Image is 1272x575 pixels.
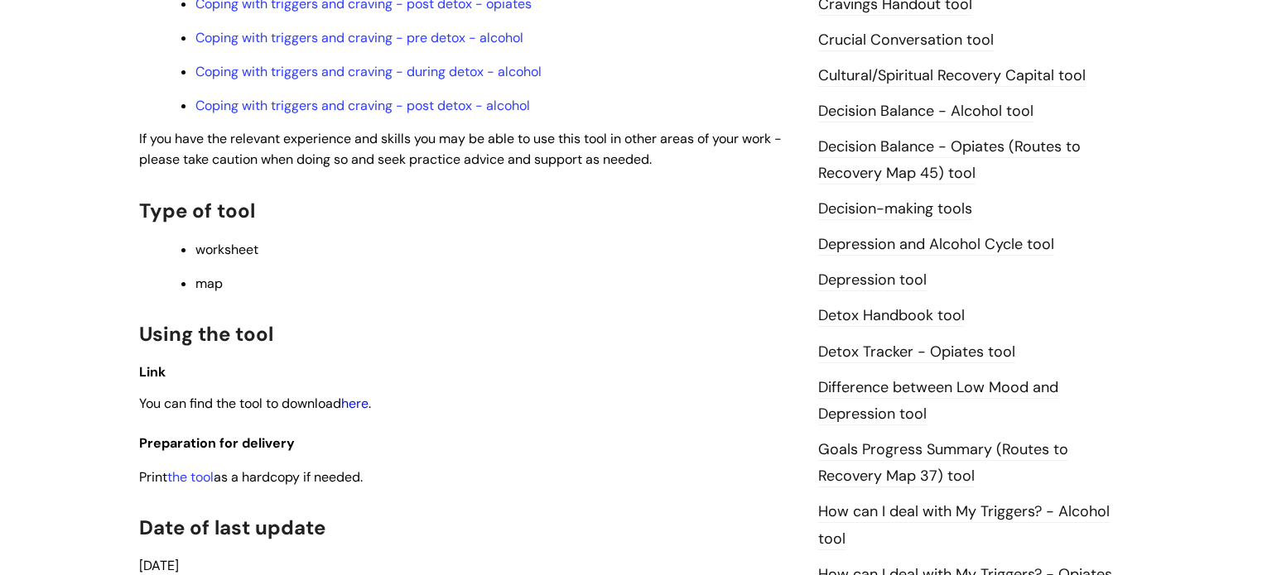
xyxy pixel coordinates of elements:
[139,557,179,574] span: [DATE]
[139,130,782,168] span: If you have the relevant experience and skills you may be able to use this tool in other areas of...
[167,468,363,486] span: as a hardcopy if needed.
[195,97,530,114] a: Coping with triggers and craving - post detox - alcohol
[818,305,965,327] a: Detox Handbook tool
[818,234,1054,256] a: Depression and Alcohol Cycle tool
[818,137,1081,184] a: Decision Balance - Opiates (Routes to Recovery Map 45) tool
[818,199,972,220] a: Decision-making tools
[341,395,369,412] a: here
[167,468,214,486] a: the tool
[139,198,255,223] span: Type of tool
[139,434,295,452] span: Preparation for delivery
[818,377,1058,425] a: Difference between Low Mood and Depression tool
[195,29,523,46] a: Coping with triggers and craving - pre detox - alcohol
[818,65,1086,87] a: Cultural/Spiritual Recovery Capital tool
[139,321,273,347] span: Using the tool
[139,363,166,381] span: Link
[195,241,258,258] span: worksheet
[139,468,167,486] span: Print
[818,501,1110,549] a: How can I deal with My Triggers? - Alcohol tool
[818,439,1068,487] a: Goals Progress Summary (Routes to Recovery Map 37) tool
[195,63,542,80] a: Coping with triggers and craving - during detox - alcohol
[818,270,927,291] a: Depression tool
[818,342,1015,363] a: Detox Tracker - Opiates tool
[139,395,371,412] span: You can find the tool to download .
[818,101,1033,122] a: Decision Balance - Alcohol tool
[195,275,223,292] span: map
[818,30,994,51] a: Crucial Conversation tool
[139,515,325,540] span: Date of last update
